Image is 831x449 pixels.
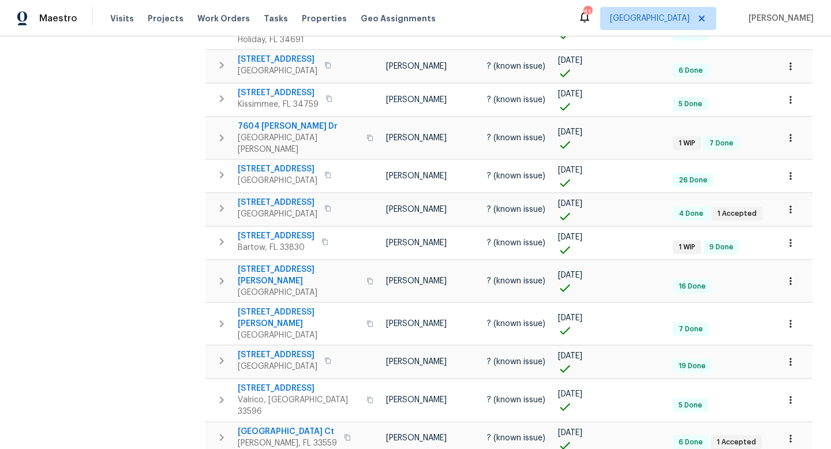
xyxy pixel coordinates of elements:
[386,205,447,214] span: [PERSON_NAME]
[674,209,708,219] span: 4 Done
[238,306,360,330] span: [STREET_ADDRESS][PERSON_NAME]
[238,287,360,298] span: [GEOGRAPHIC_DATA]
[386,277,447,285] span: [PERSON_NAME]
[238,54,317,65] span: [STREET_ADDRESS]
[558,90,582,98] span: [DATE]
[674,99,707,109] span: 5 Done
[610,13,690,24] span: [GEOGRAPHIC_DATA]
[238,349,317,361] span: [STREET_ADDRESS]
[386,396,447,404] span: [PERSON_NAME]
[238,383,360,394] span: [STREET_ADDRESS]
[558,271,582,279] span: [DATE]
[674,401,707,410] span: 5 Done
[386,320,447,328] span: [PERSON_NAME]
[238,437,337,449] span: [PERSON_NAME], FL 33559
[238,242,315,253] span: Bartow, FL 33830
[487,205,545,214] span: ? (known issue)
[238,99,319,110] span: Kissimmee, FL 34759
[39,13,77,24] span: Maestro
[713,209,761,219] span: 1 Accepted
[487,62,545,70] span: ? (known issue)
[487,172,545,180] span: ? (known issue)
[302,13,347,24] span: Properties
[674,361,710,371] span: 19 Done
[558,128,582,136] span: [DATE]
[558,200,582,208] span: [DATE]
[386,62,447,70] span: [PERSON_NAME]
[238,87,319,99] span: [STREET_ADDRESS]
[386,239,447,247] span: [PERSON_NAME]
[238,163,317,175] span: [STREET_ADDRESS]
[238,65,317,77] span: [GEOGRAPHIC_DATA]
[238,34,360,46] span: Holiday, FL 34691
[361,13,436,24] span: Geo Assignments
[558,166,582,174] span: [DATE]
[197,13,250,24] span: Work Orders
[712,437,761,447] span: 1 Accepted
[238,197,317,208] span: [STREET_ADDRESS]
[558,57,582,65] span: [DATE]
[386,134,447,142] span: [PERSON_NAME]
[386,358,447,366] span: [PERSON_NAME]
[487,320,545,328] span: ? (known issue)
[558,390,582,398] span: [DATE]
[674,139,700,148] span: 1 WIP
[487,277,545,285] span: ? (known issue)
[487,96,545,104] span: ? (known issue)
[487,434,545,442] span: ? (known issue)
[487,239,545,247] span: ? (known issue)
[558,429,582,437] span: [DATE]
[674,66,708,76] span: 6 Done
[238,175,317,186] span: [GEOGRAPHIC_DATA]
[674,324,708,334] span: 7 Done
[238,264,360,287] span: [STREET_ADDRESS][PERSON_NAME]
[238,426,337,437] span: [GEOGRAPHIC_DATA] Ct
[148,13,184,24] span: Projects
[674,282,710,291] span: 16 Done
[558,314,582,322] span: [DATE]
[744,13,814,24] span: [PERSON_NAME]
[386,434,447,442] span: [PERSON_NAME]
[110,13,134,24] span: Visits
[487,358,545,366] span: ? (known issue)
[238,394,360,417] span: Valrico, [GEOGRAPHIC_DATA] 33596
[674,175,712,185] span: 26 Done
[386,96,447,104] span: [PERSON_NAME]
[487,134,545,142] span: ? (known issue)
[487,396,545,404] span: ? (known issue)
[238,208,317,220] span: [GEOGRAPHIC_DATA]
[238,230,315,242] span: [STREET_ADDRESS]
[674,242,700,252] span: 1 WIP
[238,330,360,341] span: [GEOGRAPHIC_DATA]
[238,132,360,155] span: [GEOGRAPHIC_DATA][PERSON_NAME]
[558,352,582,360] span: [DATE]
[705,139,738,148] span: 7 Done
[264,14,288,23] span: Tasks
[238,361,317,372] span: [GEOGRAPHIC_DATA]
[238,121,360,132] span: 7604 [PERSON_NAME] Dr
[705,242,738,252] span: 9 Done
[386,172,447,180] span: [PERSON_NAME]
[674,437,708,447] span: 6 Done
[558,233,582,241] span: [DATE]
[583,7,592,18] div: 51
